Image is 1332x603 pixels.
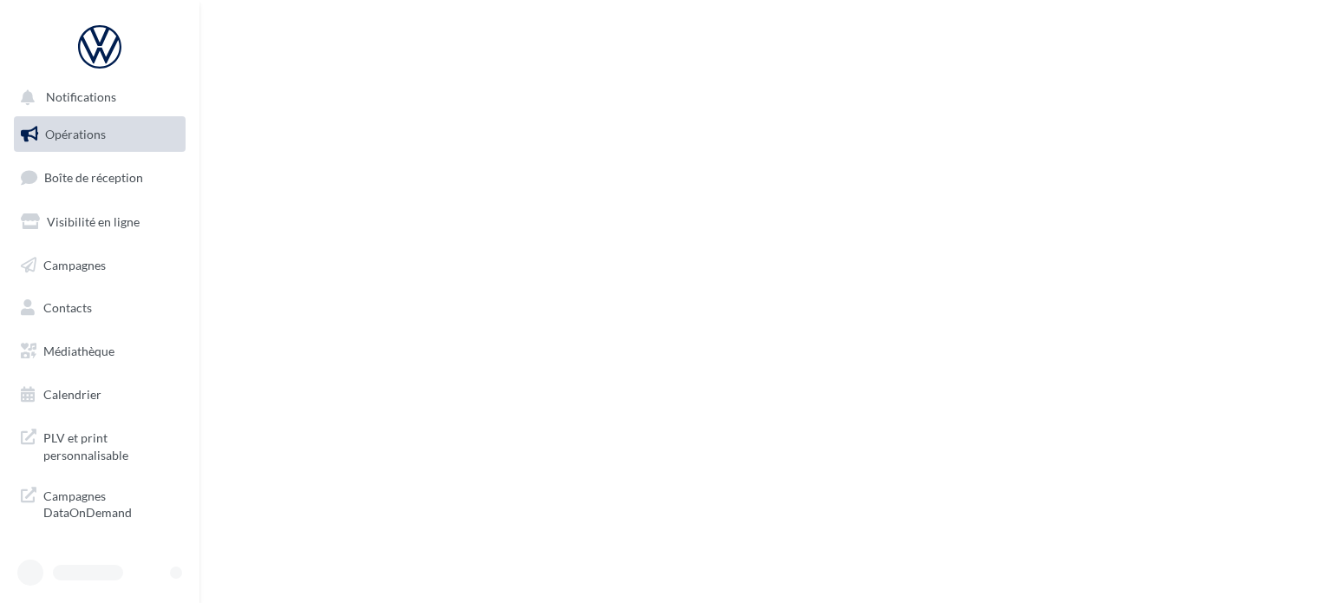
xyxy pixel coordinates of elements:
a: Boîte de réception [10,159,189,196]
a: Contacts [10,290,189,326]
span: Contacts [43,300,92,315]
span: Campagnes DataOnDemand [43,484,179,521]
span: Boîte de réception [44,170,143,185]
a: Visibilité en ligne [10,204,189,240]
a: Opérations [10,116,189,153]
span: Visibilité en ligne [47,214,140,229]
a: Calendrier [10,377,189,413]
span: Opérations [45,127,106,141]
span: PLV et print personnalisable [43,426,179,463]
span: Calendrier [43,387,101,402]
a: PLV et print personnalisable [10,419,189,470]
a: Campagnes [10,247,189,284]
span: Campagnes [43,257,106,272]
span: Notifications [46,90,116,105]
a: Campagnes DataOnDemand [10,477,189,528]
span: Médiathèque [43,344,114,358]
a: Médiathèque [10,333,189,370]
